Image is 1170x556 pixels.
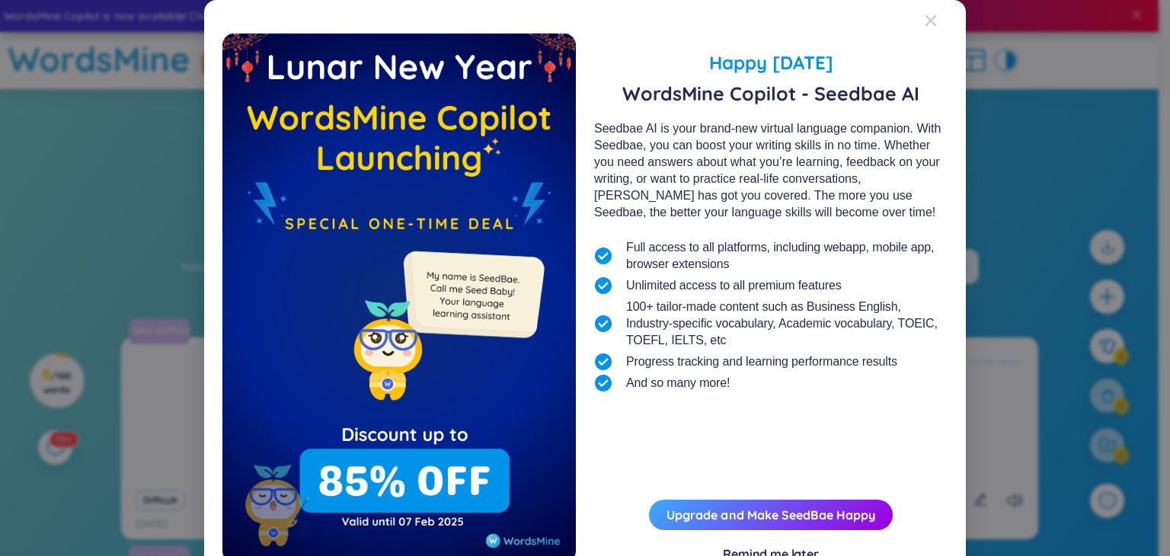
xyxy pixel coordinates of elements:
[667,507,875,522] a: Upgrade and Make SeedBae Happy
[396,220,548,372] img: minionSeedbaeMessage.35ffe99e.png
[626,277,842,294] span: Unlimited access to all premium features
[626,239,948,273] span: Full access to all platforms, including webapp, mobile app, browser extensions
[626,299,948,349] span: 100+ tailor-made content such as Business English, Industry-specific vocabulary, Academic vocabul...
[594,120,948,221] div: Seedbae AI is your brand-new virtual language companion. With Seedbae, you can boost your writing...
[594,82,948,105] span: WordsMine Copilot - Seedbae AI
[649,500,893,530] button: Upgrade and Make SeedBae Happy
[626,353,897,370] span: Progress tracking and learning performance results
[594,49,948,76] span: Happy [DATE]
[626,375,730,391] span: And so many more!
